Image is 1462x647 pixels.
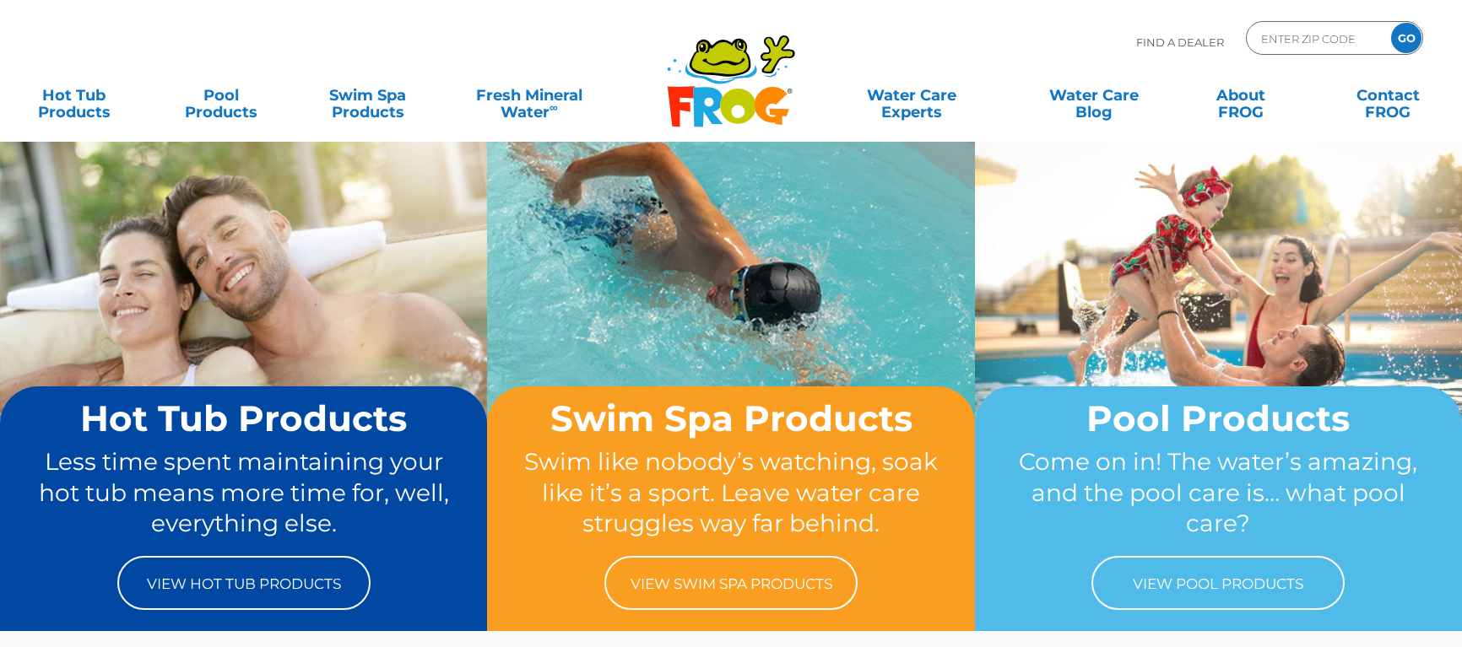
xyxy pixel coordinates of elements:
[1391,23,1421,53] input: GO
[1184,78,1298,112] a: AboutFROG
[117,556,371,610] a: View Hot Tub Products
[550,100,558,114] sup: ∞
[1331,78,1445,112] a: ContactFROG
[975,141,1462,504] img: home-banner-pool-short
[311,78,425,112] a: Swim SpaProducts
[1007,446,1430,539] p: Come on in! The water’s amazing, and the pool care is… what pool care?
[1259,26,1373,51] input: Zip Code Form
[519,399,942,438] h2: Swim Spa Products
[458,78,600,112] a: Fresh MineralWater∞
[487,141,974,504] img: home-banner-swim-spa-short
[17,78,131,112] a: Hot TubProducts
[519,446,942,539] p: Swim like nobody’s watching, soak like it’s a sport. Leave water care struggles way far behind.
[604,556,858,610] a: View Swim Spa Products
[819,78,1004,112] a: Water CareExperts
[164,78,278,112] a: PoolProducts
[32,399,455,438] h2: Hot Tub Products
[32,446,455,539] p: Less time spent maintaining your hot tub means more time for, well, everything else.
[1007,399,1430,438] h2: Pool Products
[1037,78,1151,112] a: Water CareBlog
[1136,21,1224,63] p: Find A Dealer
[1091,556,1345,610] a: View Pool Products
